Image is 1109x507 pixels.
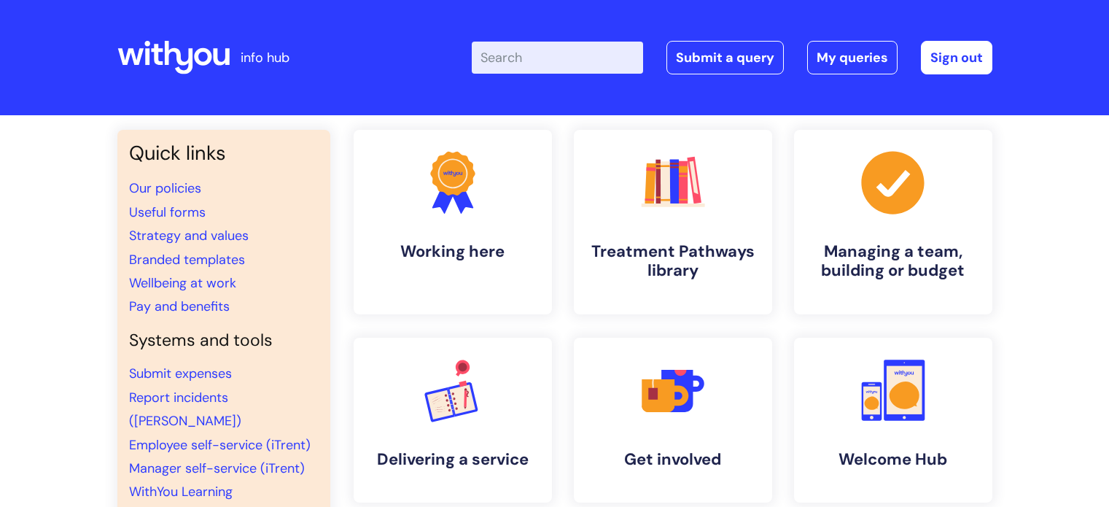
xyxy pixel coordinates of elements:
h4: Get involved [585,450,760,469]
a: Delivering a service [354,338,552,503]
a: Pay and benefits [129,298,230,315]
p: info hub [241,46,289,69]
a: WithYou Learning [129,483,233,500]
a: Branded templates [129,251,245,268]
a: Working here [354,130,552,314]
a: Get involved [574,338,772,503]
a: Employee self-service (iTrent) [129,436,311,454]
h4: Managing a team, building or budget [806,242,981,281]
a: Submit a query [666,41,784,74]
h4: Welcome Hub [806,450,981,469]
a: Our policies [129,179,201,197]
input: Search [472,42,643,74]
a: Treatment Pathways library [574,130,772,314]
h4: Treatment Pathways library [585,242,760,281]
a: Submit expenses [129,365,232,382]
a: Welcome Hub [794,338,992,503]
a: Report incidents ([PERSON_NAME]) [129,389,241,430]
a: Useful forms [129,204,206,221]
a: Manager self-service (iTrent) [129,460,305,477]
div: | - [472,41,992,74]
h3: Quick links [129,142,319,165]
a: Managing a team, building or budget [794,130,992,314]
h4: Working here [365,242,540,261]
h4: Delivering a service [365,450,540,469]
h4: Systems and tools [129,330,319,351]
a: My queries [807,41,898,74]
a: Sign out [921,41,992,74]
a: Wellbeing at work [129,274,236,292]
a: Strategy and values [129,227,249,244]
